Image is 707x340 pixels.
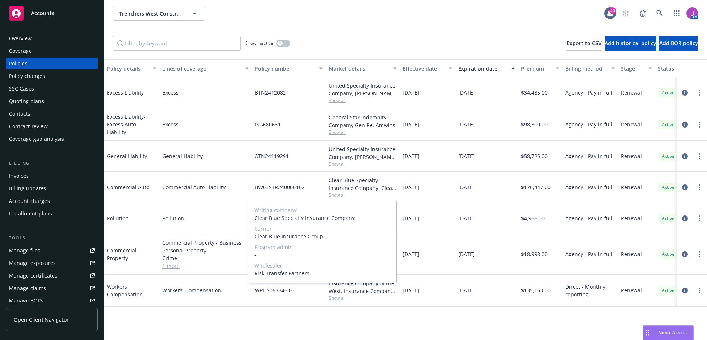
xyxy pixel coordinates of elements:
span: Nova Assist [658,329,687,336]
div: Manage claims [9,282,46,294]
span: [DATE] [403,152,419,160]
a: circleInformation [680,250,689,259]
a: circleInformation [680,183,689,192]
div: Contacts [9,108,30,120]
span: - [254,251,390,259]
span: Export to CSV [566,40,602,47]
img: photo [686,7,698,19]
div: Coverage [9,45,32,57]
span: Agency - Pay in full [565,250,612,258]
span: [DATE] [403,286,419,294]
a: Pollution [107,215,129,222]
div: Policy number [255,65,315,72]
span: $34,485.00 [521,89,548,96]
button: Expiration date [455,59,518,77]
span: Show all [329,295,397,301]
span: Renewal [621,89,642,96]
a: Coverage gap analysis [6,133,98,145]
button: Export to CSV [566,36,602,51]
div: United Specialty Insurance Company, [PERSON_NAME] Insurance, Risk Transfer Partners [329,145,397,161]
div: Manage exposures [9,257,56,269]
div: Market details [329,65,389,72]
span: Risk Transfer Partners [254,269,390,277]
a: Start snowing [618,6,633,21]
a: Manage exposures [6,257,98,269]
span: [DATE] [458,214,475,222]
input: Filter by keyword... [113,36,241,51]
button: Add historical policy [605,36,656,51]
span: Show all [329,97,397,103]
div: Expiration date [458,65,507,72]
a: Commercial Property - Business Personal Property [162,239,249,254]
span: Agency - Pay in full [565,120,612,128]
span: Active [661,121,676,128]
a: more [695,120,704,129]
span: IXG680681 [255,120,281,128]
span: $58,725.00 [521,152,548,160]
button: Effective date [400,59,455,77]
span: Show all [329,161,397,167]
a: Workers' Compensation [162,286,249,294]
div: Billing method [565,65,607,72]
a: 1 more [162,262,249,270]
div: Drag to move [643,326,652,340]
span: Active [661,287,676,294]
a: General Liability [107,153,147,160]
a: Accounts [6,3,98,24]
div: Policy changes [9,70,45,82]
a: Policy changes [6,70,98,82]
a: Commercial Auto [107,184,149,191]
span: Direct - Monthly reporting [565,283,615,298]
a: Excess Liability [107,113,146,136]
a: Manage claims [6,282,98,294]
a: Policies [6,58,98,69]
a: circleInformation [680,286,689,295]
div: Quoting plans [9,95,44,107]
div: 29 [609,7,616,14]
button: Add BOR policy [659,36,698,51]
span: [DATE] [458,89,475,96]
button: Trenchers West Construction Co., Inc. [113,6,205,21]
a: Switch app [669,6,684,21]
div: Status [658,65,703,72]
div: General Star Indemnity Company, Gen Re, Amwins [329,113,397,129]
span: [DATE] [403,89,419,96]
div: Policies [9,58,27,69]
a: Billing updates [6,183,98,194]
span: $4,966.00 [521,214,545,222]
a: circleInformation [680,120,689,129]
a: Contacts [6,108,98,120]
span: [DATE] [403,250,419,258]
span: [DATE] [458,120,475,128]
a: Overview [6,33,98,44]
span: [DATE] [458,250,475,258]
span: Clear Blue Insurance Group [254,232,390,240]
span: Writing company [254,206,390,214]
div: Installment plans [9,208,52,220]
div: Manage certificates [9,270,57,282]
span: Clear Blue Specialty Insurance Company [254,214,390,222]
a: Crime [162,254,249,262]
a: Search [652,6,667,21]
span: Show all [329,129,397,135]
span: Active [661,153,676,160]
span: ATN24119291 [255,152,289,160]
a: Invoices [6,170,98,182]
div: Stage [621,65,644,72]
a: Manage BORs [6,295,98,307]
span: Agency - Pay in full [565,183,612,191]
button: Policy number [252,59,326,77]
span: Renewal [621,250,642,258]
span: Renewal [621,120,642,128]
span: Wholesaler [254,262,390,269]
a: circleInformation [680,152,689,161]
div: Lines of coverage [162,65,241,72]
span: $18,998.00 [521,250,548,258]
div: Billing updates [9,183,46,194]
a: Manage certificates [6,270,98,282]
span: Program admin [254,243,390,251]
a: SSC Cases [6,83,98,95]
button: Billing method [562,59,618,77]
span: Trenchers West Construction Co., Inc. [119,10,183,17]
